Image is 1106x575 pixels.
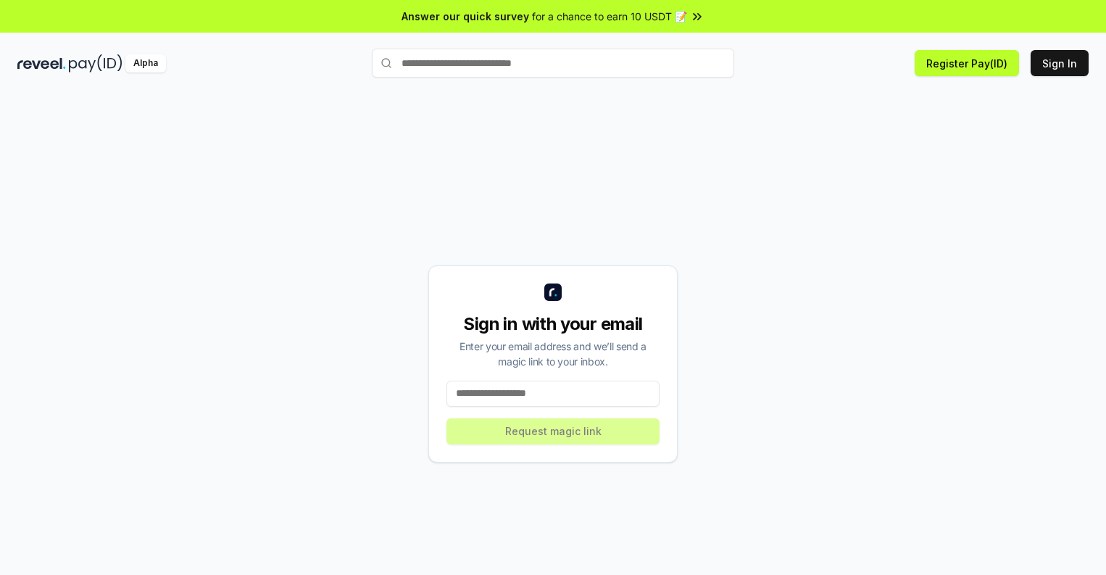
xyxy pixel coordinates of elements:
span: for a chance to earn 10 USDT 📝 [532,9,687,24]
div: Alpha [125,54,166,73]
div: Sign in with your email [446,313,660,336]
button: Sign In [1031,50,1089,76]
img: reveel_dark [17,54,66,73]
span: Answer our quick survey [402,9,529,24]
img: pay_id [69,54,122,73]
img: logo_small [544,284,562,301]
div: Enter your email address and we’ll send a magic link to your inbox. [446,339,660,369]
button: Register Pay(ID) [915,50,1019,76]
